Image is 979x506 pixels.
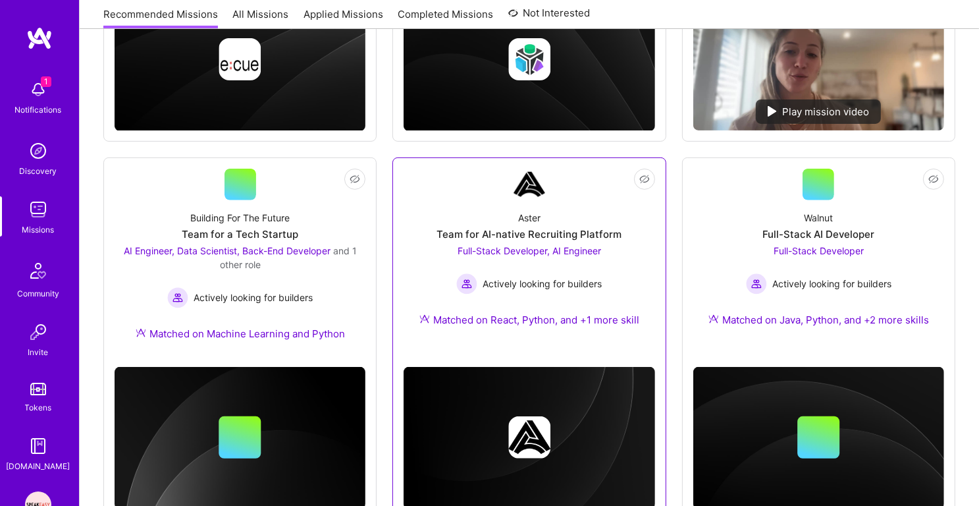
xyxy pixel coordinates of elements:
i: icon EyeClosed [350,174,360,184]
a: Applied Missions [304,7,383,29]
img: Actively looking for builders [167,287,188,308]
i: icon EyeClosed [928,174,939,184]
div: Matched on Machine Learning and Python [136,327,345,341]
div: [DOMAIN_NAME] [7,459,70,473]
img: teamwork [25,196,51,223]
span: Actively looking for builders [772,277,891,291]
i: icon EyeClosed [639,174,650,184]
div: Full-Stack AI Developer [762,227,874,241]
div: Aster [518,211,541,225]
span: AI Engineer, Data Scientist, Back-End Developer [124,245,331,256]
img: Actively looking for builders [746,273,767,295]
div: Team for AI-native Recruiting Platform [437,227,622,241]
img: Company logo [508,38,550,80]
div: Play mission video [756,99,881,124]
img: Ateam Purple Icon [419,314,430,324]
img: logo [26,26,53,50]
div: Matched on React, Python, and +1 more skill [419,313,639,327]
img: Company logo [219,38,261,80]
img: bell [25,76,51,103]
span: and 1 other role [220,245,357,270]
div: Walnut [804,211,833,225]
span: Full-Stack Developer [774,245,864,256]
img: play [768,106,777,117]
img: Company Logo [514,169,545,200]
img: guide book [25,433,51,459]
img: Actively looking for builders [456,273,477,295]
img: Invite [25,319,51,345]
div: Building For The Future [190,211,290,225]
a: WalnutFull-Stack AI DeveloperFull-Stack Developer Actively looking for buildersActively looking f... [693,169,944,343]
div: Team for a Tech Startup [182,227,298,241]
span: Actively looking for builders [483,277,602,291]
div: Notifications [15,103,62,117]
img: discovery [25,138,51,164]
a: All Missions [233,7,289,29]
span: Actively looking for builders [194,291,313,304]
div: Tokens [25,401,52,414]
div: Invite [28,345,49,359]
img: Ateam Purple Icon [136,327,146,338]
a: Building For The FutureTeam for a Tech StartupAI Engineer, Data Scientist, Back-End Developer and... [115,169,365,356]
img: Company logo [508,416,550,459]
div: Community [17,287,59,300]
div: Matched on Java, Python, and +2 more skills [708,313,929,327]
div: Missions [22,223,55,237]
img: Ateam Purple Icon [708,314,719,324]
img: Community [22,255,54,287]
div: Discovery [20,164,57,178]
img: tokens [30,383,46,395]
span: 1 [41,76,51,87]
a: Not Interested [508,5,591,29]
a: Company LogoAsterTeam for AI-native Recruiting PlatformFull-Stack Developer, AI Engineer Actively... [404,169,654,343]
a: Completed Missions [398,7,494,29]
a: Recommended Missions [103,7,218,29]
span: Full-Stack Developer, AI Engineer [458,245,601,256]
